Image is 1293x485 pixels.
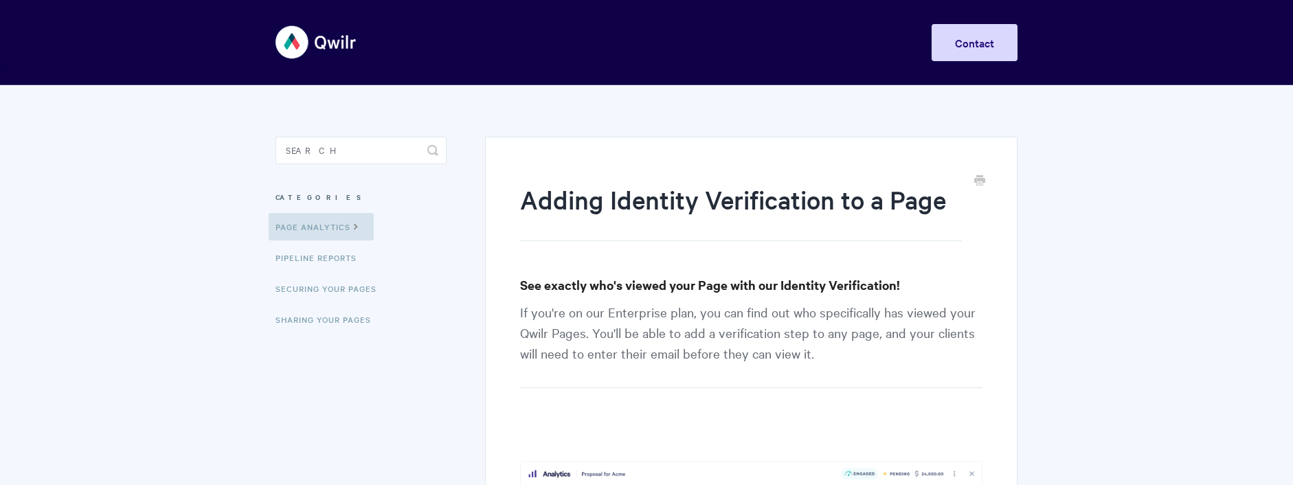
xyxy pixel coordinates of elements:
input: Search [276,137,447,164]
a: Sharing Your Pages [276,306,381,333]
h1: Adding Identity Verification to a Page [520,182,962,241]
a: Pipeline reports [276,244,367,271]
a: Securing Your Pages [276,275,387,302]
a: Contact [932,24,1017,61]
h3: See exactly who's viewed your Page with our Identity Verification! [520,275,982,295]
p: If you're on our Enterprise plan, you can find out who specifically has viewed your Qwilr Pages. ... [520,302,982,388]
h3: Categories [276,185,447,210]
img: Qwilr Help Center [276,16,357,68]
a: Print this Article [974,174,985,189]
a: Page Analytics [269,213,374,240]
